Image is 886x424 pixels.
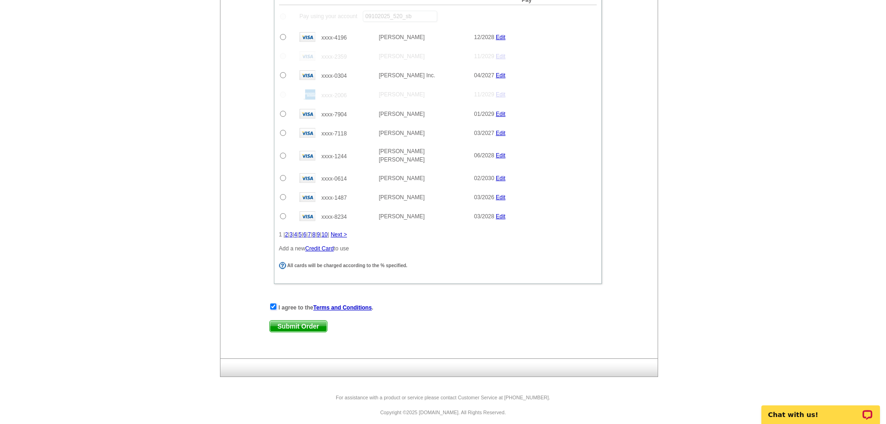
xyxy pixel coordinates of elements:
[321,175,347,182] span: xxxx-0614
[289,231,293,238] a: 3
[313,231,316,238] a: 8
[474,111,494,117] span: 01/2029
[496,53,506,60] a: Edit
[496,213,506,220] a: Edit
[755,395,886,424] iframe: LiveChat chat widget
[305,245,333,252] a: Credit Card
[321,73,347,79] span: xxxx-0304
[300,13,358,20] span: Pay using your account
[379,194,425,201] span: [PERSON_NAME]
[300,109,315,119] img: visa.gif
[321,195,347,201] span: xxxx-1487
[300,151,315,161] img: visa.gif
[496,34,506,40] a: Edit
[496,152,506,159] a: Edit
[300,173,315,183] img: visa.gif
[300,192,315,202] img: visa.gif
[379,111,425,117] span: [PERSON_NAME]
[279,230,597,239] div: 1 | | | | | | | | | |
[496,91,506,98] a: Edit
[300,32,315,42] img: visa.gif
[474,213,494,220] span: 03/2028
[279,262,594,269] div: All cards will be charged according to the % specified.
[496,111,506,117] a: Edit
[321,111,347,118] span: xxxx-7904
[379,91,425,98] span: [PERSON_NAME]
[313,304,372,311] a: Terms and Conditions
[474,91,494,98] span: 11/2029
[321,54,347,60] span: xxxx-2359
[321,214,347,220] span: xxxx-8234
[379,72,435,79] span: [PERSON_NAME] Inc.
[270,321,327,332] span: Submit Order
[308,231,311,238] a: 7
[363,11,437,22] input: PO #:
[300,89,315,100] img: amex.gif
[300,211,315,221] img: visa.gif
[474,130,494,136] span: 03/2027
[474,194,494,201] span: 03/2026
[303,231,306,238] a: 6
[474,34,494,40] span: 12/2028
[496,72,506,79] a: Edit
[496,175,506,182] a: Edit
[379,53,425,60] span: [PERSON_NAME]
[474,72,494,79] span: 04/2027
[317,231,320,238] a: 9
[279,244,597,253] p: Add a new to use
[379,34,425,40] span: [PERSON_NAME]
[300,70,315,80] img: visa.gif
[321,92,347,99] span: xxxx-2006
[331,231,347,238] a: Next >
[321,130,347,137] span: xxxx-7118
[496,130,506,136] a: Edit
[379,213,425,220] span: [PERSON_NAME]
[300,51,315,61] img: visa.gif
[474,152,494,159] span: 06/2028
[321,231,327,238] a: 10
[379,130,425,136] span: [PERSON_NAME]
[379,175,425,182] span: [PERSON_NAME]
[474,53,494,60] span: 11/2029
[279,304,373,311] strong: I agree to the .
[379,148,425,163] span: [PERSON_NAME] [PERSON_NAME]
[285,231,288,238] a: 2
[300,128,315,138] img: visa.gif
[321,34,347,41] span: xxxx-4196
[496,194,506,201] a: Edit
[321,153,347,160] span: xxxx-1244
[299,231,302,238] a: 5
[474,175,494,182] span: 02/2030
[294,231,297,238] a: 4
